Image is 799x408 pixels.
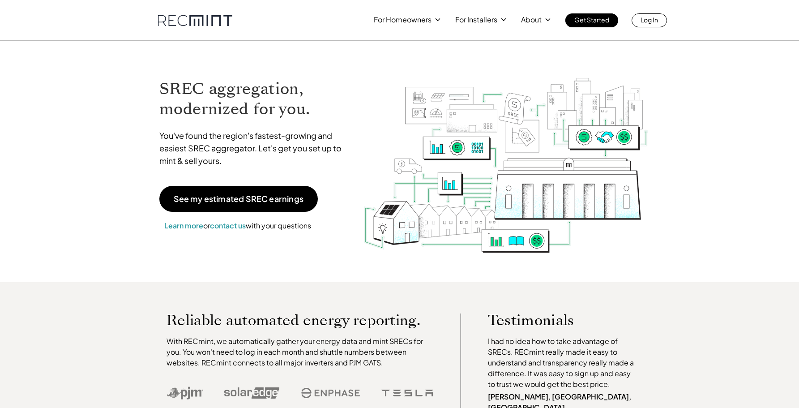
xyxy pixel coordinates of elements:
[574,13,609,26] p: Get Started
[455,13,497,26] p: For Installers
[488,336,638,390] p: I had no idea how to take advantage of SRECs. RECmint really made it easy to understand and trans...
[210,221,246,230] a: contact us
[159,186,318,212] a: See my estimated SREC earnings
[565,13,618,27] a: Get Started
[641,13,658,26] p: Log In
[488,314,621,327] p: Testimonials
[164,221,203,230] a: Learn more
[167,336,433,368] p: With RECmint, we automatically gather your energy data and mint SRECs for you. You won't need to ...
[159,129,350,167] p: You've found the region's fastest-growing and easiest SREC aggregator. Let's get you set up to mi...
[521,13,542,26] p: About
[159,79,350,119] h1: SREC aggregation, modernized for you.
[363,54,649,255] img: RECmint value cycle
[374,13,432,26] p: For Homeowners
[159,220,316,232] p: or with your questions
[167,314,433,327] p: Reliable automated energy reporting.
[174,195,303,203] p: See my estimated SREC earnings
[632,13,667,27] a: Log In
